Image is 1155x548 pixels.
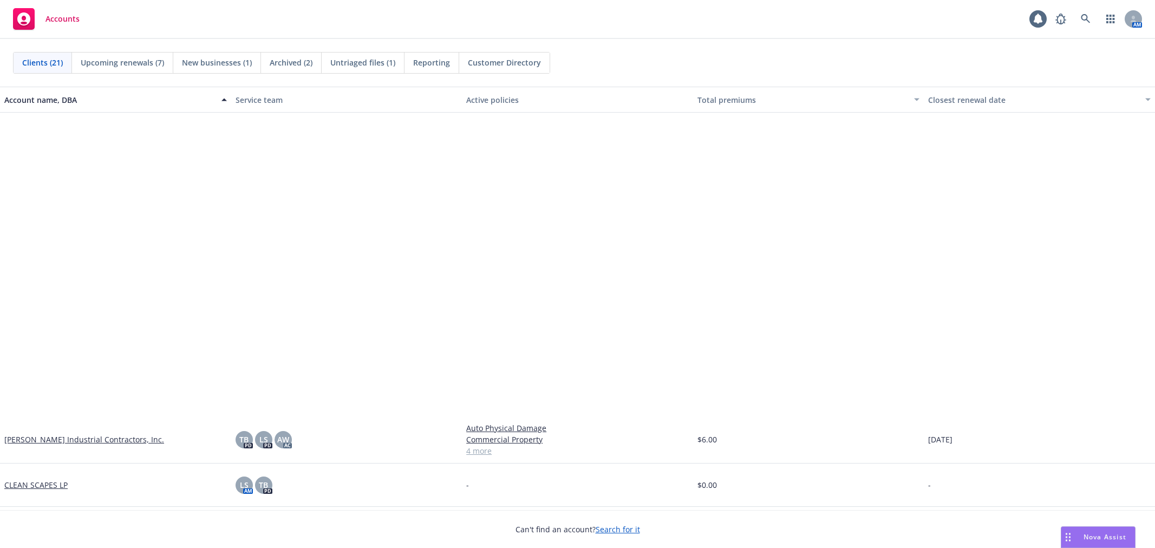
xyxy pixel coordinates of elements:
[4,94,215,106] div: Account name, DBA
[1050,8,1072,30] a: Report a Bug
[596,524,640,534] a: Search for it
[924,87,1155,113] button: Closest renewal date
[4,434,164,445] a: [PERSON_NAME] Industrial Contractors, Inc.
[413,57,450,68] span: Reporting
[697,434,717,445] span: $6.00
[259,434,268,445] span: LS
[928,479,931,491] span: -
[928,434,952,445] span: [DATE]
[259,479,268,491] span: TB
[22,57,63,68] span: Clients (21)
[468,57,541,68] span: Customer Directory
[1061,527,1075,547] div: Drag to move
[1100,8,1121,30] a: Switch app
[1061,526,1136,548] button: Nova Assist
[81,57,164,68] span: Upcoming renewals (7)
[693,87,924,113] button: Total premiums
[9,4,84,34] a: Accounts
[270,57,312,68] span: Archived (2)
[4,479,68,491] a: CLEAN SCAPES LP
[45,15,80,23] span: Accounts
[697,479,717,491] span: $0.00
[515,524,640,535] span: Can't find an account?
[466,445,689,456] a: 4 more
[462,87,693,113] button: Active policies
[466,422,689,434] a: Auto Physical Damage
[277,434,289,445] span: AW
[231,87,462,113] button: Service team
[240,479,249,491] span: LS
[330,57,395,68] span: Untriaged files (1)
[466,94,689,106] div: Active policies
[466,479,469,491] span: -
[1075,8,1097,30] a: Search
[1084,532,1126,542] span: Nova Assist
[697,94,908,106] div: Total premiums
[182,57,252,68] span: New businesses (1)
[239,434,249,445] span: TB
[466,434,689,445] a: Commercial Property
[236,94,458,106] div: Service team
[928,94,1139,106] div: Closest renewal date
